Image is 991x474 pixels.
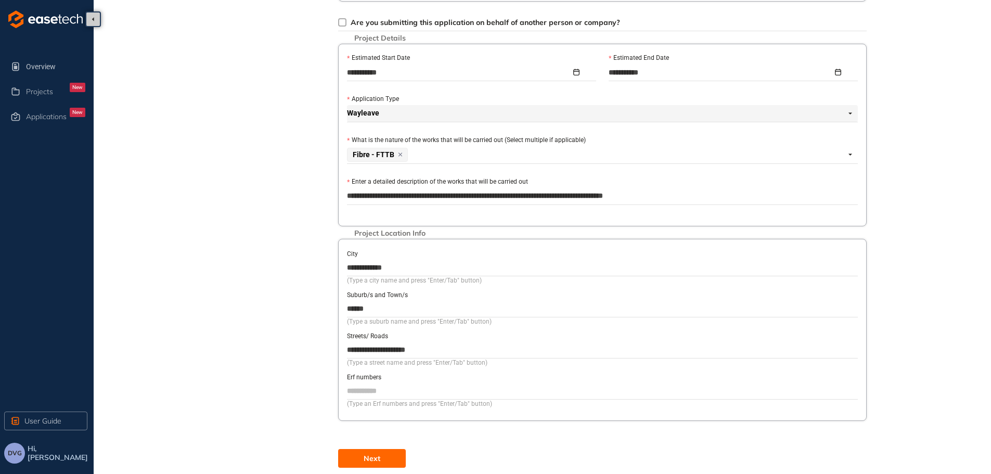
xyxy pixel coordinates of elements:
label: City [347,249,358,259]
input: Streets/ Roads [347,342,858,357]
span: Fibre - FTTB [353,151,394,159]
div: New [70,108,85,117]
label: What is the nature of the works that will be carried out (Select multiple if applicable) [347,135,586,145]
div: (Type a street name and press "Enter/Tab" button) [347,358,858,368]
span: Overview [26,56,85,77]
span: Applications [26,112,67,121]
input: Suburb/s and Town/s [347,301,858,316]
div: (Type a suburb name and press "Enter/Tab" button) [347,317,858,327]
label: Suburb/s and Town/s [347,290,408,300]
span: DVG [8,450,22,457]
span: Projects [26,87,53,96]
label: Estimated End Date [609,53,669,63]
div: (Type an Erf numbers and press "Enter/Tab" button) [347,399,858,409]
span: Next [364,453,380,464]
label: Erf numbers [347,373,381,382]
span: Wayleave [347,105,852,122]
img: logo [8,10,83,28]
span: Project Details [349,34,411,43]
button: User Guide [4,412,87,430]
input: City [347,260,858,275]
span: Are you submitting this application on behalf of another person or company? [351,18,620,27]
label: Streets/ Roads [347,331,388,341]
span: Hi, [PERSON_NAME] [28,444,89,462]
input: Estimated End Date [609,67,833,78]
label: Estimated Start Date [347,53,410,63]
label: Application Type [347,94,399,104]
input: Estimated Start Date [347,67,571,78]
textarea: Enter a detailed description of the works that will be carried out [347,188,858,204]
span: Project Location Info [349,229,431,238]
span: Fibre - FTTB [347,148,408,162]
button: Next [338,449,406,468]
div: (Type a city name and press "Enter/Tab" button) [347,276,858,286]
div: New [70,83,85,92]
span: User Guide [24,415,61,427]
input: Erf numbers [347,383,858,399]
button: DVG [4,443,25,464]
label: Enter a detailed description of the works that will be carried out [347,177,528,187]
